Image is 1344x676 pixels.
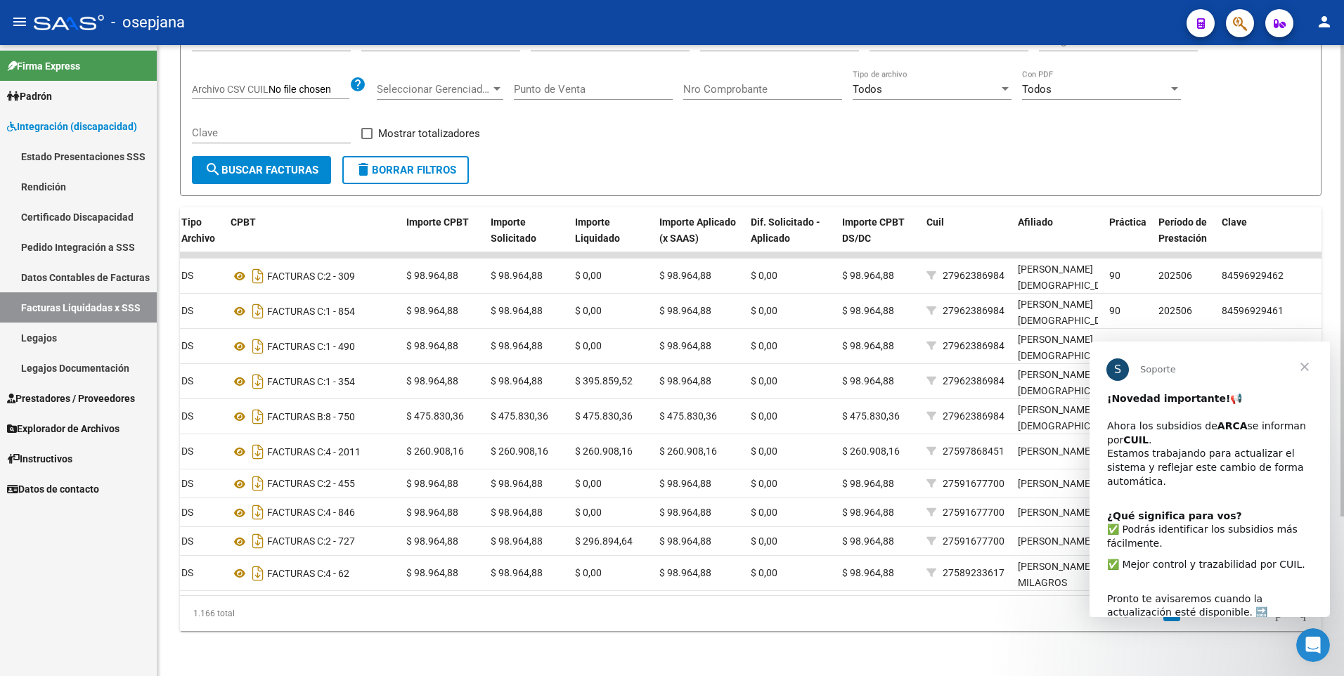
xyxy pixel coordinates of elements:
div: 27591677700 [943,476,1004,492]
i: Descargar documento [249,562,267,585]
span: $ 98.964,88 [659,270,711,281]
i: Descargar documento [249,265,267,287]
span: FACTURAS C: [267,271,325,282]
div: 1 - 854 [231,300,395,323]
span: $ 0,00 [751,340,777,351]
span: $ 98.964,88 [659,375,711,386]
button: Borrar Filtros [342,156,469,184]
span: DS [181,507,193,518]
span: $ 0,00 [751,507,777,518]
span: Archivo CSV CUIL [192,84,269,95]
div: 4 - 846 [231,501,395,524]
span: Práctica [1109,216,1146,228]
span: $ 98.964,88 [491,375,543,386]
span: Importe Aplicado (x SAAS) [659,216,736,244]
span: $ 0,00 [575,478,602,489]
span: $ 98.964,88 [491,535,543,547]
span: $ 475.830,36 [842,410,900,422]
span: $ 98.964,88 [659,535,711,547]
span: [PERSON_NAME] [1018,535,1093,547]
span: FACTURAS C: [267,306,325,317]
span: FACTURAS B: [267,411,325,422]
span: Dif. Solicitado - Aplicado [751,216,820,244]
span: $ 98.964,88 [842,340,894,351]
div: 27962386984 [943,268,1004,284]
div: 2 - 455 [231,472,395,495]
span: 84596929462 [1222,270,1284,281]
mat-icon: menu [11,13,28,30]
div: 27597868451 [943,443,1004,460]
span: FACTURAS C: [267,376,325,387]
span: 84596929461 [1222,305,1284,316]
span: $ 98.964,88 [659,305,711,316]
span: $ 98.964,88 [491,305,543,316]
div: Pronto te avisaremos cuando la actualización esté disponible. 🔜 [18,237,223,278]
span: Clave [1222,216,1247,228]
div: 1 - 354 [231,370,395,393]
i: Descargar documento [249,300,267,323]
iframe: Intercom live chat [1296,628,1330,662]
datatable-header-cell: Clave [1216,207,1322,269]
span: $ 0,00 [751,567,777,578]
i: Descargar documento [249,441,267,463]
span: $ 98.964,88 [491,340,543,351]
span: - osepjana [111,7,185,38]
span: Prestadores / Proveedores [7,391,135,406]
span: Instructivos [7,451,72,467]
span: Importe CPBT DS/DC [842,216,905,244]
mat-icon: search [205,161,221,178]
span: 90 [1109,305,1120,316]
span: $ 98.964,88 [491,507,543,518]
span: $ 98.964,88 [659,567,711,578]
datatable-header-cell: Práctica [1104,207,1153,269]
span: $ 98.964,88 [491,567,543,578]
i: Descargar documento [249,370,267,393]
span: FACTURAS C: [267,536,325,547]
span: $ 98.964,88 [659,478,711,489]
mat-icon: person [1316,13,1333,30]
span: Buscar Facturas [205,164,318,176]
span: $ 296.894,64 [575,535,633,547]
span: DS [181,446,193,457]
span: DS [181,270,193,281]
span: $ 260.908,16 [491,446,548,457]
span: Mostrar totalizadores [378,125,480,142]
span: [PERSON_NAME][DEMOGRAPHIC_DATA] [PERSON_NAME] [1018,264,1120,307]
span: Todos [1022,83,1052,96]
span: $ 98.964,88 [406,478,458,489]
span: FACTURAS C: [267,446,325,457]
span: [PERSON_NAME][DEMOGRAPHIC_DATA] [PERSON_NAME] [1018,334,1120,377]
span: $ 0,00 [751,305,777,316]
div: 27962386984 [943,373,1004,389]
span: Datos de contacto [7,481,99,497]
span: $ 475.830,36 [575,410,633,422]
datatable-header-cell: Importe CPBT [401,207,485,269]
mat-icon: help [349,76,366,93]
span: $ 0,00 [575,305,602,316]
span: $ 98.964,88 [842,375,894,386]
span: FACTURAS C: [267,507,325,519]
span: DS [181,567,193,578]
span: Firma Express [7,58,80,74]
span: $ 98.964,88 [491,270,543,281]
div: 27962386984 [943,303,1004,319]
span: [PERSON_NAME] [1018,507,1093,518]
span: $ 98.964,88 [842,305,894,316]
datatable-header-cell: Afiliado [1012,207,1104,269]
datatable-header-cell: Importe CPBT DS/DC [836,207,921,269]
span: Borrar Filtros [355,164,456,176]
span: $ 0,00 [751,478,777,489]
span: Tipo Archivo [181,216,215,244]
iframe: Intercom live chat mensaje [1090,342,1330,617]
datatable-header-cell: Importe Liquidado [569,207,654,269]
span: $ 0,00 [751,410,777,422]
span: $ 98.964,88 [406,305,458,316]
span: $ 98.964,88 [842,567,894,578]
